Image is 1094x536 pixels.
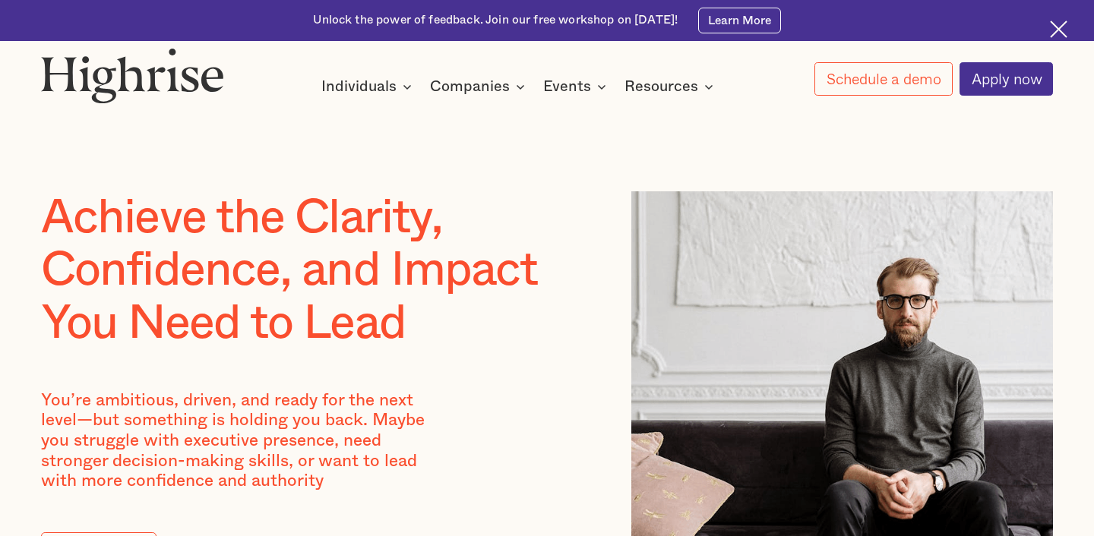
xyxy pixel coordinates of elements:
img: Cross icon [1050,20,1067,38]
div: Events [543,77,591,96]
a: Apply now [960,62,1053,96]
a: Learn More [698,8,780,34]
a: Schedule a demo [814,62,952,96]
div: Resources [624,77,718,96]
div: Companies [430,77,530,96]
p: You’re ambitious, driven, and ready for the next level—but something is holding you back. Maybe y... [41,390,451,491]
div: Individuals [321,77,416,96]
img: Highrise logo [41,48,224,103]
div: Companies [430,77,510,96]
div: Events [543,77,611,96]
div: Individuals [321,77,397,96]
div: Resources [624,77,698,96]
h1: Achieve the Clarity, Confidence, and Impact You Need to Lead [41,191,577,349]
div: Unlock the power of feedback. Join our free workshop on [DATE]! [313,12,678,28]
